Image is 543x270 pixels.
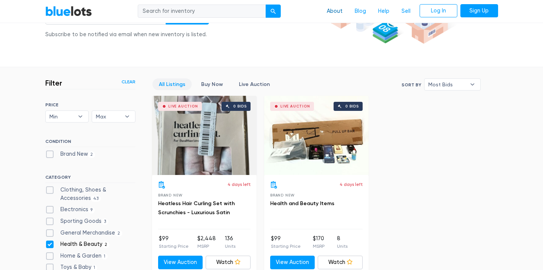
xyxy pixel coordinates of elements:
a: Sign Up [460,4,498,18]
label: Sort By [401,81,421,88]
a: Live Auction 0 bids [152,96,257,175]
p: MSRP [197,243,216,250]
a: View Auction [158,256,203,269]
div: Live Auction [168,104,198,108]
p: Starting Price [271,243,301,250]
b: ▾ [465,79,480,90]
span: Most Bids [428,79,466,90]
li: $2,448 [197,235,216,250]
span: Brand New [158,193,183,197]
p: MSRP [313,243,325,250]
a: Log In [420,4,457,18]
a: Heatless Hair Curling Set with Scrunchies - Luxurious Satin [158,200,235,216]
span: 2 [115,230,123,236]
a: About [321,4,349,18]
a: View Auction [270,256,315,269]
a: Blog [349,4,372,18]
span: 2 [88,152,95,158]
span: 1 [102,253,108,259]
p: Units [225,243,235,250]
label: General Merchandise [45,229,123,237]
h6: CONDITION [45,139,135,147]
div: 0 bids [345,104,359,108]
li: 8 [337,235,348,250]
a: Clear [122,78,135,85]
a: Help [372,4,395,18]
label: Electronics [45,206,95,214]
span: Max [96,111,121,122]
span: 43 [91,196,101,202]
label: Brand New [45,150,95,158]
label: Home & Garden [45,252,108,260]
p: 4 days left [340,181,363,188]
b: ▾ [72,111,88,122]
span: 2 [102,242,110,248]
a: Health and Beauty Items [270,200,334,207]
li: $170 [313,235,325,250]
label: Clothing, Shoes & Accessories [45,186,135,202]
a: Live Auction 0 bids [264,96,369,175]
a: Sell [395,4,417,18]
h6: PRICE [45,102,135,107]
span: Brand New [270,193,295,197]
div: 0 bids [233,104,247,108]
span: Min [49,111,74,122]
a: Live Auction [232,78,276,90]
h3: Filter [45,78,62,87]
a: Buy Now [195,78,229,90]
li: $99 [159,235,189,250]
a: BlueLots [45,6,92,17]
div: Live Auction [280,104,310,108]
b: ▾ [119,111,135,122]
input: Search for inventory [138,5,266,18]
span: 9 [88,207,95,213]
p: Starting Price [159,243,189,250]
div: Subscribe to be notified via email when new inventory is listed. [45,31,209,39]
li: 136 [225,235,235,250]
span: 3 [102,219,109,225]
a: Watch [318,256,363,269]
li: $99 [271,235,301,250]
label: Sporting Goods [45,217,109,226]
a: Watch [206,256,251,269]
p: 4 days left [228,181,251,188]
h6: CATEGORY [45,175,135,183]
p: Units [337,243,348,250]
label: Health & Beauty [45,240,110,249]
a: All Listings [152,78,192,90]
